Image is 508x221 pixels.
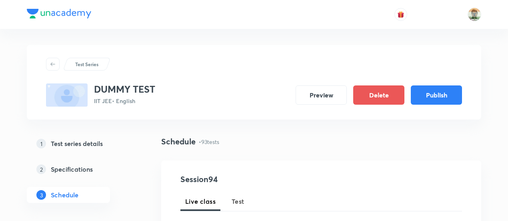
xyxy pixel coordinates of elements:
[94,83,155,95] h3: DUMMY TEST
[411,85,462,105] button: Publish
[94,97,155,105] p: IIT JEE • English
[27,9,91,20] a: Company Logo
[397,11,404,18] img: avatar
[36,164,46,174] p: 2
[46,83,88,107] img: fallback-thumbnail.png
[75,61,98,68] p: Test Series
[394,8,407,21] button: avatar
[36,190,46,200] p: 3
[27,136,136,152] a: 1Test series details
[232,197,244,206] span: Test
[199,138,219,146] p: • 93 tests
[36,139,46,148] p: 1
[185,197,216,206] span: Live class
[296,85,347,105] button: Preview
[51,139,103,148] h5: Test series details
[27,9,91,18] img: Company Logo
[468,8,481,21] img: Ram Mohan Raav
[27,161,136,177] a: 2Specifications
[51,164,93,174] h5: Specifications
[180,173,326,185] h4: Session 94
[353,85,404,105] button: Delete
[161,136,196,148] h4: Schedule
[51,190,78,200] h5: Schedule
